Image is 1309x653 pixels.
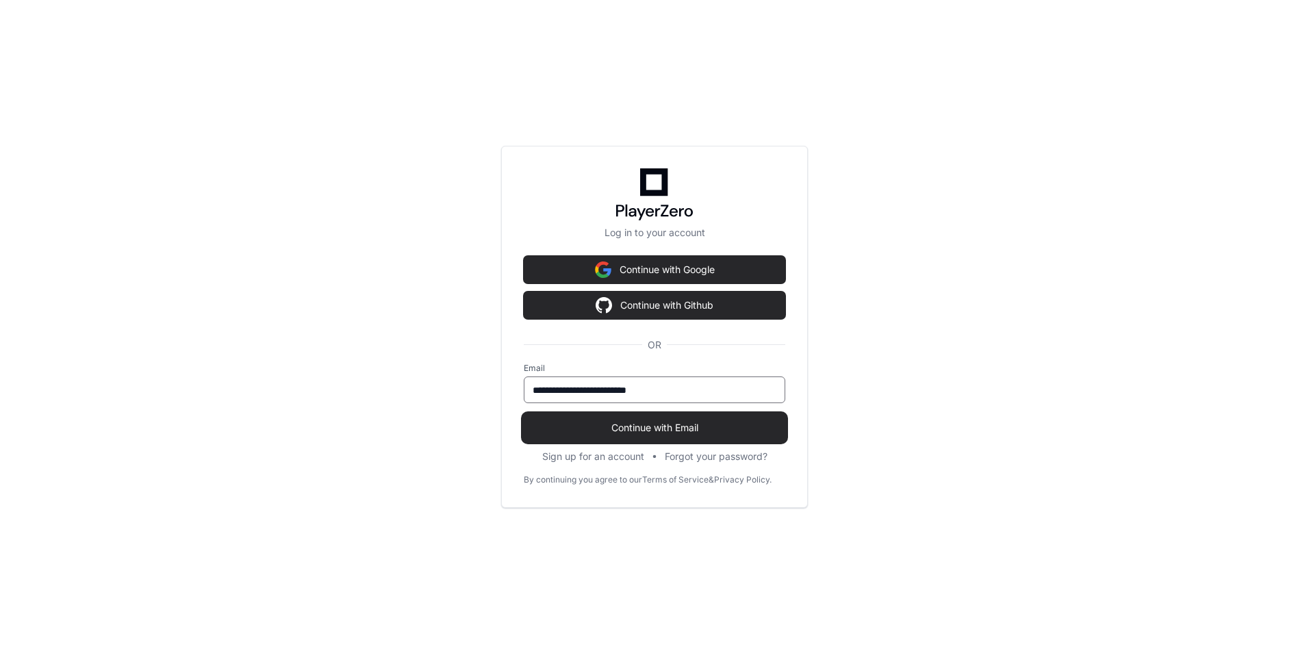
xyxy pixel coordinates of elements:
p: Log in to your account [524,226,785,240]
button: Continue with Google [524,256,785,283]
label: Email [524,363,785,374]
span: Continue with Email [524,421,785,435]
button: Sign up for an account [542,450,644,463]
button: Continue with Github [524,292,785,319]
button: Continue with Email [524,414,785,441]
a: Terms of Service [642,474,709,485]
a: Privacy Policy. [714,474,772,485]
div: By continuing you agree to our [524,474,642,485]
span: OR [642,338,667,352]
button: Forgot your password? [665,450,767,463]
img: Sign in with google [596,292,612,319]
img: Sign in with google [595,256,611,283]
div: & [709,474,714,485]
